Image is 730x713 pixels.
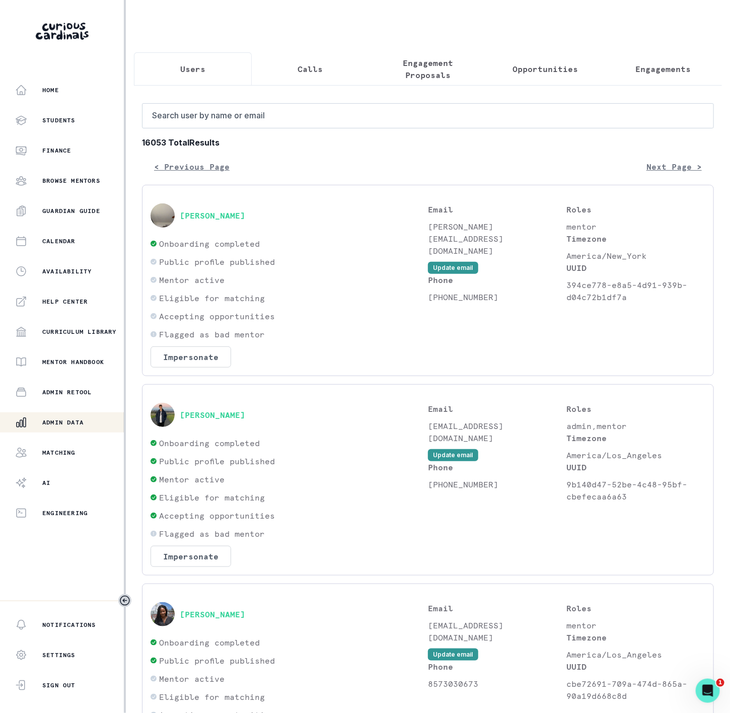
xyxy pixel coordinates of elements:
p: Admin Retool [42,388,92,396]
p: Matching [42,449,76,457]
p: Mentor active [159,473,225,485]
p: Email [428,203,567,216]
button: Impersonate [151,346,231,368]
p: [PHONE_NUMBER] [428,291,567,303]
p: America/New_York [567,250,706,262]
p: Opportunities [513,63,578,75]
p: Phone [428,461,567,473]
button: Next Page > [634,157,714,177]
p: Availability [42,267,92,275]
p: 9b140d47-52be-4c48-95bf-cbefecaa6a63 [567,478,706,503]
button: Update email [428,262,478,274]
p: [PERSON_NAME][EMAIL_ADDRESS][DOMAIN_NAME] [428,221,567,257]
p: America/Los_Angeles [567,449,706,461]
button: Update email [428,449,478,461]
p: Public profile published [159,455,275,467]
p: Email [428,403,567,415]
p: Mentor active [159,673,225,685]
p: Timezone [567,432,706,444]
b: 16053 Total Results [142,136,714,149]
p: [EMAIL_ADDRESS][DOMAIN_NAME] [428,420,567,444]
p: Curriculum Library [42,328,117,336]
iframe: Intercom live chat [696,679,720,703]
p: Onboarding completed [159,636,260,649]
p: [EMAIL_ADDRESS][DOMAIN_NAME] [428,619,567,644]
p: admin,mentor [567,420,706,432]
p: Onboarding completed [159,437,260,449]
p: Mentor Handbook [42,358,104,366]
p: Finance [42,147,71,155]
span: 1 [716,679,724,687]
p: cbe72691-709a-474d-865a-90a19d668c8d [567,678,706,702]
p: Eligible for matching [159,292,265,304]
p: Calendar [42,237,76,245]
p: Engagement Proposals [378,57,478,81]
button: Update email [428,649,478,661]
p: America/Los_Angeles [567,649,706,661]
button: [PERSON_NAME] [180,609,245,619]
button: < Previous Page [142,157,242,177]
button: Impersonate [151,546,231,567]
p: Public profile published [159,256,275,268]
p: Accepting opportunities [159,510,275,522]
p: Mentor active [159,274,225,286]
p: AI [42,479,50,487]
p: UUID [567,262,706,274]
p: Email [428,602,567,614]
img: Curious Cardinals Logo [36,23,89,40]
p: Guardian Guide [42,207,100,215]
p: Roles [567,203,706,216]
p: Timezone [567,631,706,644]
p: 394ce778-e8a5-4d91-939b-d04c72b1df7a [567,279,706,303]
p: Eligible for matching [159,691,265,703]
p: Flagged as bad mentor [159,328,265,340]
p: Sign Out [42,681,76,689]
p: Admin Data [42,418,84,426]
p: Engagements [635,63,691,75]
button: [PERSON_NAME] [180,210,245,221]
p: Calls [298,63,323,75]
p: Engineering [42,509,88,517]
p: Onboarding completed [159,238,260,250]
p: Roles [567,403,706,415]
p: Flagged as bad mentor [159,528,265,540]
p: [PHONE_NUMBER] [428,478,567,490]
p: Home [42,86,59,94]
p: Phone [428,661,567,673]
p: Users [180,63,205,75]
p: Public profile published [159,655,275,667]
p: Phone [428,274,567,286]
p: mentor [567,221,706,233]
p: Accepting opportunities [159,310,275,322]
p: Settings [42,651,76,659]
button: Toggle sidebar [118,594,131,607]
p: UUID [567,661,706,673]
p: mentor [567,619,706,631]
p: 8573030673 [428,678,567,690]
p: Help Center [42,298,88,306]
p: Eligible for matching [159,491,265,504]
p: Notifications [42,621,96,629]
p: Roles [567,602,706,614]
p: Timezone [567,233,706,245]
p: UUID [567,461,706,473]
p: Browse Mentors [42,177,100,185]
p: Students [42,116,76,124]
button: [PERSON_NAME] [180,410,245,420]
